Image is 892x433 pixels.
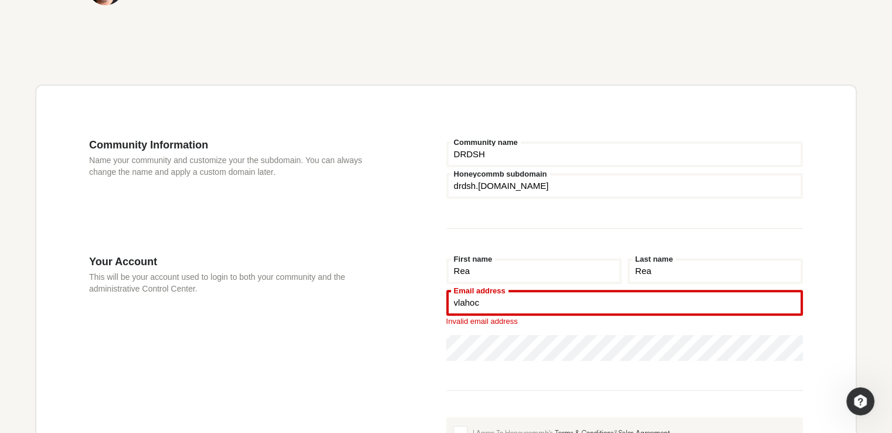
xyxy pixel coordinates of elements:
span: Messages [94,349,140,357]
div: Invalid email address [446,317,803,325]
h2: No messages [78,171,157,185]
p: This will be your account used to login to both your community and the administrative Control Cen... [89,271,376,295]
div: Close [206,5,227,26]
label: First name [451,255,496,263]
label: Email address [451,287,508,295]
p: Name your community and customize your the subdomain. You can always change the name and apply a ... [89,154,376,178]
label: Last name [632,255,676,263]
h1: Messages [87,5,150,25]
input: First name [446,258,622,284]
input: Last name [628,258,803,284]
iframe: Intercom live chat [846,387,874,415]
input: Email address [446,290,803,316]
button: Send us a message [54,283,181,307]
label: Honeycommb subdomain [451,170,550,178]
span: Messages from the team will be shown here [27,197,208,209]
input: your-subdomain.honeycommb.com [446,173,803,199]
input: Community name [446,141,803,167]
h3: Your Account [89,255,376,268]
h3: Community Information [89,138,376,151]
label: Community name [451,138,521,146]
span: Help [186,349,205,357]
span: Home [27,349,51,357]
button: Help [157,319,235,366]
button: Messages [78,319,156,366]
